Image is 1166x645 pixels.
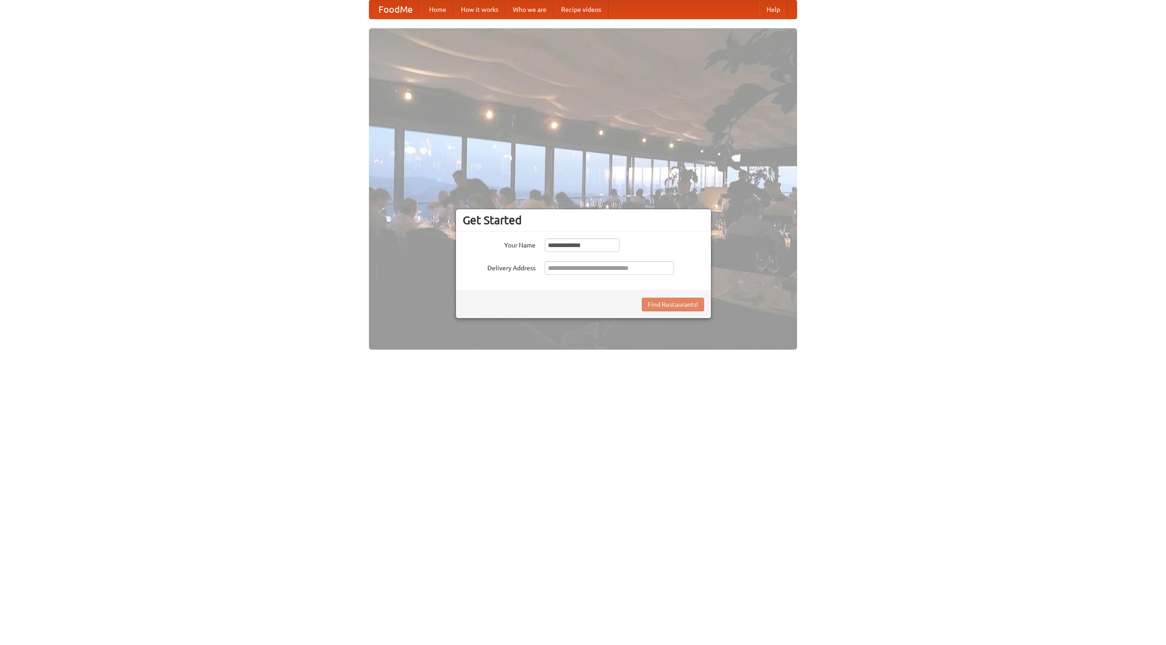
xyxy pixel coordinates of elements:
h3: Get Started [463,213,704,227]
a: How it works [454,0,506,19]
label: Delivery Address [463,261,536,273]
a: Recipe videos [554,0,609,19]
button: Find Restaurants! [642,298,704,311]
a: Who we are [506,0,554,19]
a: FoodMe [369,0,422,19]
label: Your Name [463,238,536,250]
a: Help [759,0,788,19]
a: Home [422,0,454,19]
